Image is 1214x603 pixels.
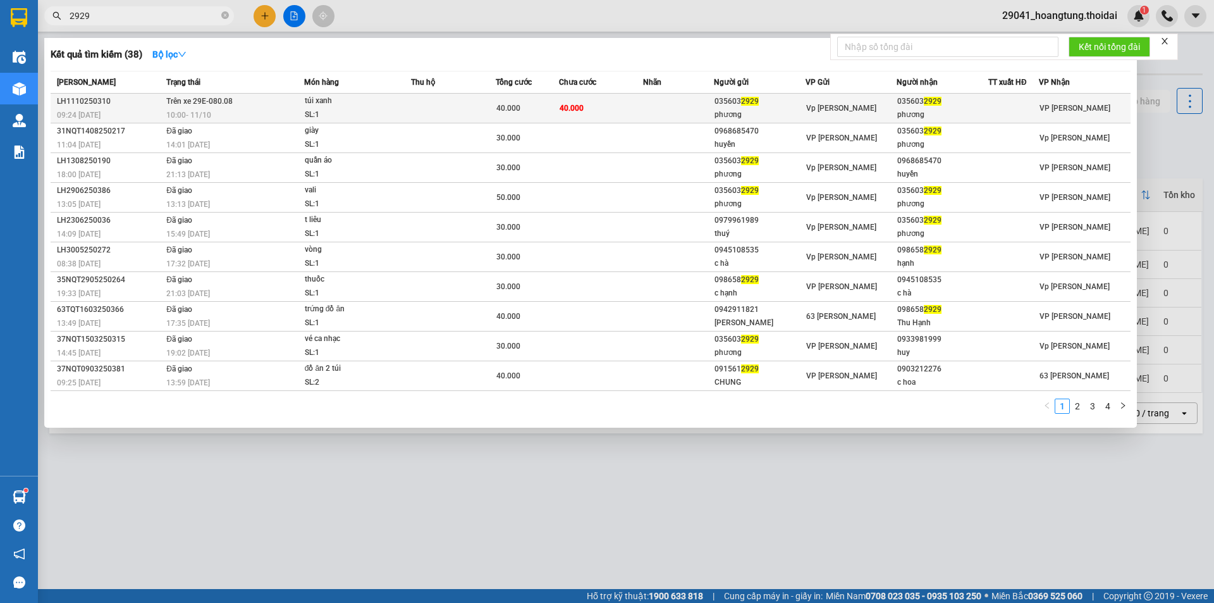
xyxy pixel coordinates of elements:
img: solution-icon [13,146,26,159]
span: 21:03 [DATE] [166,289,210,298]
span: Nhãn [643,78,661,87]
span: Đã giao [166,156,192,165]
span: VP [PERSON_NAME] [1039,193,1110,202]
div: c hạnh [714,287,805,300]
span: 2929 [924,216,941,225]
li: Next Page [1115,399,1131,414]
span: VP [PERSON_NAME] [1039,223,1110,232]
div: 37NQT0903250381 [57,363,162,376]
div: [PERSON_NAME] [714,316,805,330]
span: 63 [PERSON_NAME] [1039,371,1109,380]
div: 0945108535 [897,273,988,287]
div: 0933981999 [897,333,988,346]
img: warehouse-icon [13,51,26,64]
div: SL: 1 [305,197,400,211]
span: VP [PERSON_NAME] [1039,252,1110,261]
div: 0903212276 [897,363,988,376]
span: notification [13,548,25,560]
div: SL: 1 [305,257,400,271]
div: LH2306250036 [57,214,162,227]
span: Trạng thái [166,78,200,87]
span: 2929 [741,186,759,195]
span: 40.000 [496,104,520,113]
span: Đã giao [166,186,192,195]
span: Chưa cước [559,78,596,87]
div: quần áo [305,154,400,168]
div: 31NQT1408250217 [57,125,162,138]
img: logo-vxr [11,8,27,27]
div: phương [714,108,805,121]
span: 2929 [741,275,759,284]
input: Tìm tên, số ĐT hoặc mã đơn [70,9,219,23]
div: phương [897,108,988,121]
span: left [1043,402,1051,409]
div: 0968685470 [897,154,988,168]
img: warehouse-icon [13,114,26,127]
span: Vp [PERSON_NAME] [1039,134,1110,142]
div: SL: 1 [305,316,400,330]
div: 035603 [714,154,805,168]
span: 13:13 [DATE] [166,200,210,209]
div: hạnh [897,257,988,270]
div: 098658 [714,273,805,287]
div: SL: 1 [305,346,400,360]
span: VP [PERSON_NAME] [806,282,877,291]
span: 14:01 [DATE] [166,140,210,149]
span: question-circle [13,519,25,532]
div: 63TQT1603250366 [57,303,162,316]
div: vali [305,183,400,197]
span: Vp [PERSON_NAME] [1039,342,1110,351]
button: Bộ lọcdown [142,44,197,65]
div: LH1110250310 [57,95,162,108]
span: 50.000 [496,193,520,202]
div: phương [714,168,805,181]
img: warehouse-icon [13,82,26,96]
span: 13:49 [DATE] [57,319,101,328]
span: Món hàng [304,78,339,87]
span: 08:38 [DATE] [57,259,101,268]
div: SL: 1 [305,168,400,182]
li: Previous Page [1039,399,1055,414]
button: right [1115,399,1131,414]
span: Đã giao [166,127,192,135]
div: 035603 [897,125,988,138]
div: SL: 1 [305,138,400,152]
span: 40.000 [496,312,520,321]
span: 40.000 [560,104,584,113]
div: phương [897,227,988,240]
div: 0968685470 [714,125,805,138]
span: 30.000 [496,223,520,232]
div: vòng [305,243,400,257]
span: close-circle [221,11,229,19]
div: 035603 [897,95,988,108]
li: 1 [1055,399,1070,414]
div: phương [714,197,805,211]
span: 09:25 [DATE] [57,378,101,387]
span: 17:35 [DATE] [166,319,210,328]
span: 30.000 [496,252,520,261]
div: LH3005250272 [57,244,162,257]
span: Đã giao [166,364,192,373]
strong: Bộ lọc [152,49,187,59]
div: 0945108535 [714,244,805,257]
span: Đã giao [166,335,192,344]
div: huyền [714,138,805,151]
span: 14:09 [DATE] [57,230,101,239]
span: 13:59 [DATE] [166,378,210,387]
span: Người gửi [714,78,749,87]
span: VP [PERSON_NAME] [1039,104,1110,113]
div: 035603 [714,333,805,346]
span: 18:00 [DATE] [57,170,101,179]
span: 30.000 [496,163,520,172]
a: 3 [1086,399,1100,413]
span: Người nhận [897,78,938,87]
div: túi xanh [305,94,400,108]
input: Nhập số tổng đài [837,37,1058,57]
span: close [1160,37,1169,46]
span: 40.000 [496,371,520,380]
div: 035603 [897,184,988,197]
span: Vp [PERSON_NAME] [806,193,876,202]
div: thuý [714,227,805,240]
div: CHUNG [714,376,805,389]
span: VP Gửi [806,78,830,87]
